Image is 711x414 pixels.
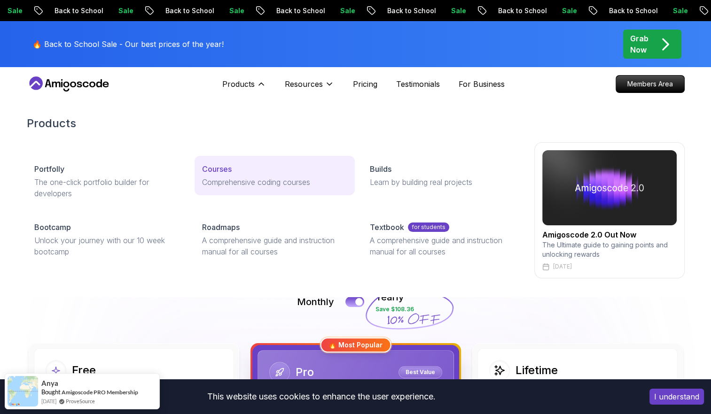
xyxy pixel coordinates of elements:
span: Anya [41,379,58,387]
p: Learn by building real projects [370,176,515,188]
a: amigoscode 2.0Amigoscode 2.0 Out NowThe Ultimate guide to gaining points and unlocking rewards[DATE] [534,142,685,278]
p: Best Value [400,368,441,377]
p: The Ultimate guide to gaining points and unlocking rewards [542,240,677,259]
p: Monthly [297,295,334,308]
a: ProveSource [66,397,95,405]
p: Members Area [616,76,684,92]
a: RoadmapsA comprehensive guide and instruction manual for all courses [195,214,355,265]
p: Grab Now [630,33,648,55]
p: Sale [555,6,585,15]
a: For Business [459,78,505,90]
a: PortfollyThe one-click portfolio builder for developers [27,156,187,207]
button: Resources [285,78,334,97]
p: Back to School [47,6,111,15]
img: provesource social proof notification image [8,376,38,406]
h2: Amigoscode 2.0 Out Now [542,229,677,240]
p: Portfolly [34,163,64,175]
span: Bought [41,388,61,396]
p: Back to School [269,6,333,15]
img: amigoscode 2.0 [542,150,677,225]
a: BuildsLearn by building real projects [362,156,523,195]
p: Courses [202,163,232,175]
p: 🔥 Back to School Sale - Our best prices of the year! [32,38,224,50]
p: Back to School [158,6,222,15]
a: CoursesComprehensive coding courses [195,156,355,195]
p: Resources [285,78,323,90]
p: Products [222,78,255,90]
p: Sale [111,6,141,15]
p: Bootcamp [34,222,71,233]
a: Textbookfor studentsA comprehensive guide and instruction manual for all courses [362,214,523,265]
p: Back to School [602,6,665,15]
p: Sale [665,6,695,15]
p: A comprehensive guide and instruction manual for all courses [370,235,515,257]
div: This website uses cookies to enhance the user experience. [7,386,635,407]
p: A comprehensive guide and instruction manual for all courses [202,235,347,257]
p: The one-click portfolio builder for developers [34,176,180,199]
p: [DATE] [553,263,572,270]
h2: Free [72,363,96,378]
h2: Products [27,116,685,131]
a: BootcampUnlock your journey with our 10 week bootcamp [27,214,187,265]
span: [DATE] [41,397,56,405]
p: Sale [444,6,474,15]
p: Unlock your journey with our 10 week bootcamp [34,235,180,257]
button: Products [222,78,266,97]
p: Sale [222,6,252,15]
p: Sale [333,6,363,15]
p: Builds [370,163,391,175]
button: Accept cookies [649,389,704,405]
a: Members Area [616,75,685,93]
p: Roadmaps [202,222,240,233]
p: Comprehensive coding courses [202,176,347,188]
p: Textbook [370,222,404,233]
a: Amigoscode PRO Membership [62,389,138,396]
p: for students [408,222,449,232]
p: Back to School [491,6,555,15]
a: Pricing [353,78,377,90]
p: Back to School [380,6,444,15]
h2: Pro [296,365,314,380]
h2: Lifetime [516,363,558,378]
a: Testimonials [396,78,440,90]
